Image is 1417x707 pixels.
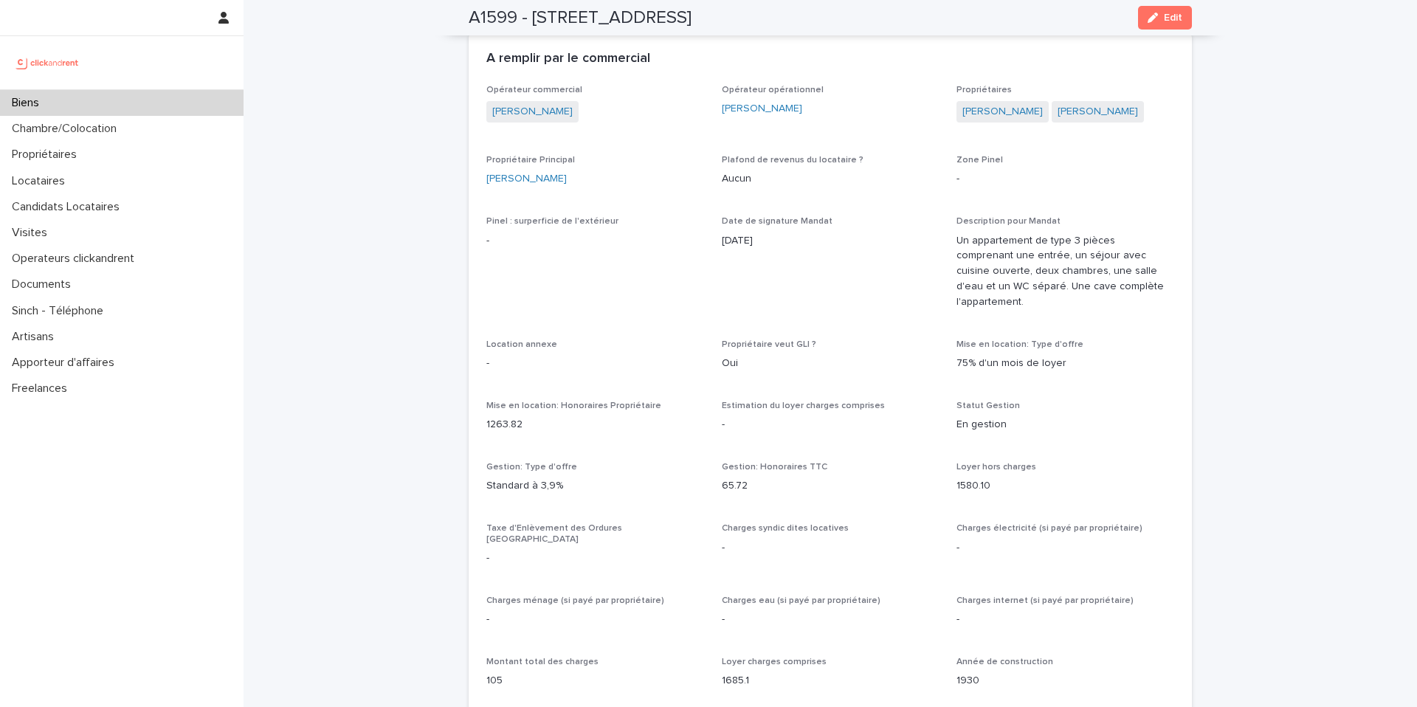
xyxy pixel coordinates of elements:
p: - [486,551,704,566]
p: Biens [6,96,51,110]
span: Charges internet (si payé par propriétaire) [956,596,1134,605]
img: UCB0brd3T0yccxBKYDjQ [12,48,83,77]
p: 65.72 [722,478,940,494]
p: 1685.1 [722,673,940,689]
span: Pinel : surperficie de l'extérieur [486,217,618,226]
span: Location annexe [486,340,557,349]
p: Candidats Locataires [6,200,131,214]
a: [PERSON_NAME] [722,101,802,117]
p: Apporteur d'affaires [6,356,126,370]
span: Zone Pinel [956,156,1003,165]
span: Edit [1164,13,1182,23]
span: Estimation du loyer charges comprises [722,401,885,410]
span: Loyer charges comprises [722,658,827,666]
button: Edit [1138,6,1192,30]
span: Année de construction [956,658,1053,666]
span: Date de signature Mandat [722,217,832,226]
p: - [956,540,1174,556]
span: Gestion: Type d'offre [486,463,577,472]
p: 1930 [956,673,1174,689]
p: 1263.82 [486,417,704,432]
span: Taxe d'Enlèvement des Ordures [GEOGRAPHIC_DATA] [486,524,622,543]
p: Documents [6,277,83,292]
a: [PERSON_NAME] [492,104,573,120]
p: - [486,612,704,627]
p: Propriétaires [6,148,89,162]
span: Mise en location: Honoraires Propriétaire [486,401,661,410]
span: Statut Gestion [956,401,1020,410]
p: - [722,612,940,627]
span: Loyer hors charges [956,463,1036,472]
p: Un appartement de type 3 pièces comprenant une entrée, un séjour avec cuisine ouverte, deux chamb... [956,233,1174,310]
span: Montant total des charges [486,658,599,666]
p: Chambre/Colocation [6,122,128,136]
p: - [486,356,704,371]
p: En gestion [956,417,1174,432]
p: - [722,540,940,556]
p: - [956,171,1174,187]
p: Sinch - Téléphone [6,304,115,318]
span: Charges syndic dites locatives [722,524,849,533]
span: Charges eau (si payé par propriétaire) [722,596,880,605]
span: Opérateur opérationnel [722,86,824,94]
span: Propriétaire Principal [486,156,575,165]
span: Propriétaire veut GLI ? [722,340,816,349]
p: Artisans [6,330,66,344]
p: Aucun [722,171,940,187]
p: - [722,417,940,432]
p: 75% d'un mois de loyer [956,356,1174,371]
p: Standard à 3,9% [486,478,704,494]
p: Visites [6,226,59,240]
a: [PERSON_NAME] [486,171,567,187]
span: Gestion: Honoraires TTC [722,463,827,472]
p: Operateurs clickandrent [6,252,146,266]
p: Locataires [6,174,77,188]
p: - [956,612,1174,627]
span: Charges ménage (si payé par propriétaire) [486,596,664,605]
p: 1580.10 [956,478,1174,494]
p: Freelances [6,382,79,396]
span: Charges électricité (si payé par propriétaire) [956,524,1142,533]
h2: A remplir par le commercial [486,51,650,67]
span: Plafond de revenus du locataire ? [722,156,863,165]
p: - [486,233,704,249]
a: [PERSON_NAME] [962,104,1043,120]
span: Opérateur commercial [486,86,582,94]
p: [DATE] [722,233,940,249]
a: [PERSON_NAME] [1058,104,1138,120]
p: 105 [486,673,704,689]
h2: A1599 - [STREET_ADDRESS] [469,7,692,29]
span: Mise en location: Type d'offre [956,340,1083,349]
span: Propriétaires [956,86,1012,94]
p: Oui [722,356,940,371]
span: Description pour Mandat [956,217,1061,226]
